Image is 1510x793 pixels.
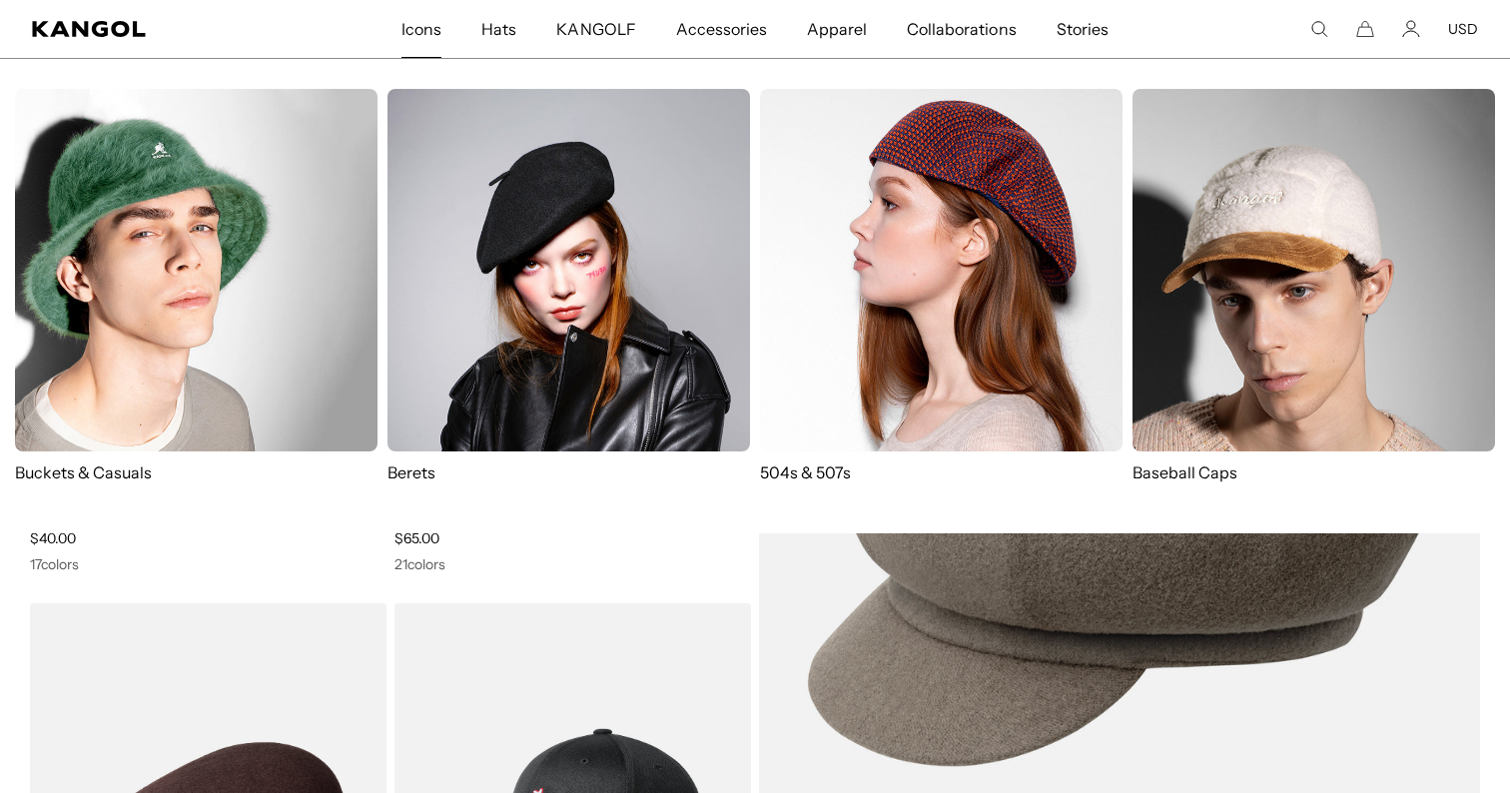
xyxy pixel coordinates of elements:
[394,555,751,573] div: 21 colors
[32,21,265,37] a: Kangol
[387,89,750,483] a: Berets
[1310,20,1328,38] summary: Search here
[15,461,377,483] p: Buckets & Casuals
[1132,89,1495,503] a: Baseball Caps
[30,529,76,547] span: $40.00
[15,89,377,483] a: Buckets & Casuals
[1356,20,1374,38] button: Cart
[1448,20,1478,38] button: USD
[760,461,1123,483] p: 504s & 507s
[394,529,439,547] span: $65.00
[387,461,750,483] p: Berets
[760,89,1123,483] a: 504s & 507s
[30,555,386,573] div: 17 colors
[1402,20,1420,38] a: Account
[1132,461,1495,483] p: Baseball Caps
